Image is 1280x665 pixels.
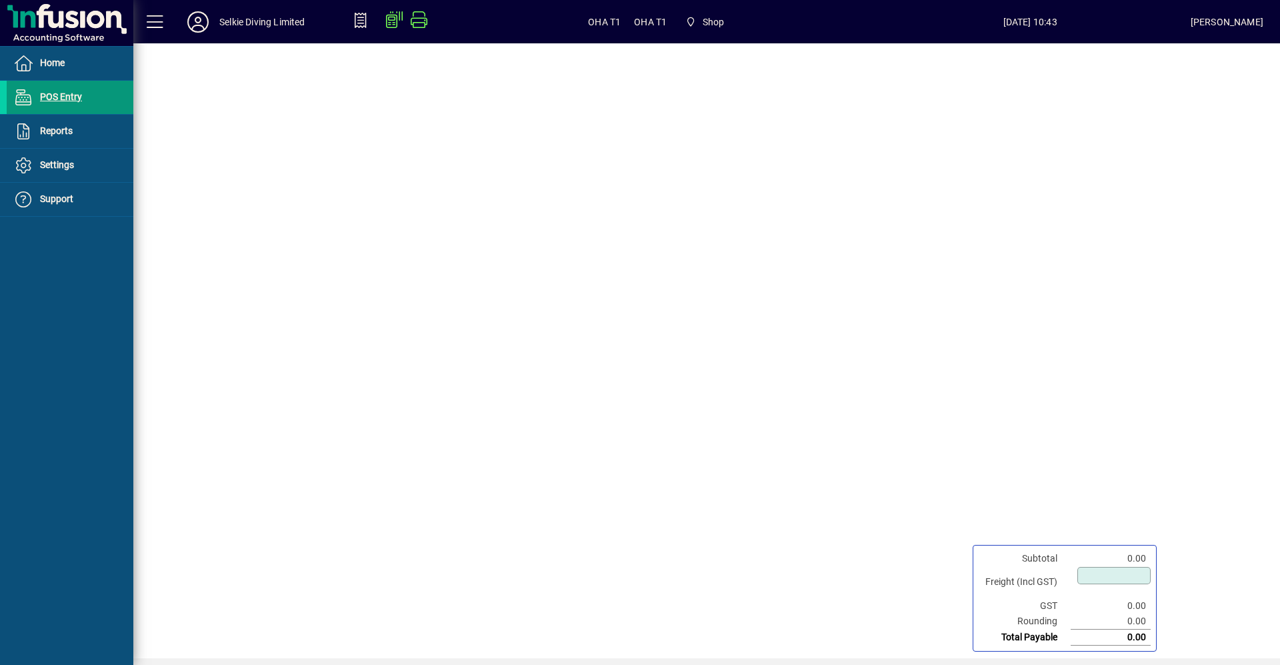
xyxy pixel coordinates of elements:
[40,125,73,136] span: Reports
[40,91,82,102] span: POS Entry
[703,11,725,33] span: Shop
[588,11,621,33] span: OHA T1
[979,630,1071,646] td: Total Payable
[870,11,1191,33] span: [DATE] 10:43
[7,183,133,216] a: Support
[979,614,1071,630] td: Rounding
[40,193,73,204] span: Support
[40,57,65,68] span: Home
[634,11,667,33] span: OHA T1
[680,10,729,34] span: Shop
[177,10,219,34] button: Profile
[7,115,133,148] a: Reports
[979,566,1071,598] td: Freight (Incl GST)
[979,598,1071,614] td: GST
[7,47,133,80] a: Home
[1071,614,1151,630] td: 0.00
[979,551,1071,566] td: Subtotal
[219,11,305,33] div: Selkie Diving Limited
[1071,630,1151,646] td: 0.00
[1071,551,1151,566] td: 0.00
[1191,11,1263,33] div: [PERSON_NAME]
[7,149,133,182] a: Settings
[1071,598,1151,614] td: 0.00
[40,159,74,170] span: Settings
